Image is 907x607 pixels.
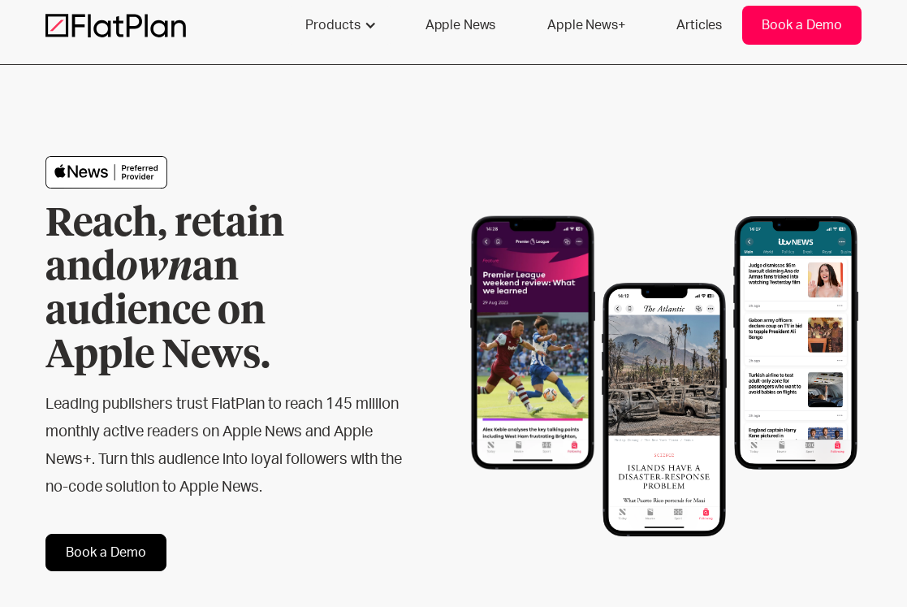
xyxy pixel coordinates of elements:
em: own [116,249,192,288]
a: Articles [657,6,741,45]
a: Apple News+ [528,6,644,45]
h2: Leading publishers trust FlatPlan to reach 145 million monthly active readers on Apple News and A... [45,391,412,501]
div: Book a Demo [762,15,842,35]
div: Products [305,15,361,35]
h1: Reach, retain and an audience on Apple News. [45,202,378,378]
a: Apple News [406,6,515,45]
div: Products [286,6,393,45]
a: Book a Demo [742,6,862,45]
a: Book a Demo [45,534,166,571]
